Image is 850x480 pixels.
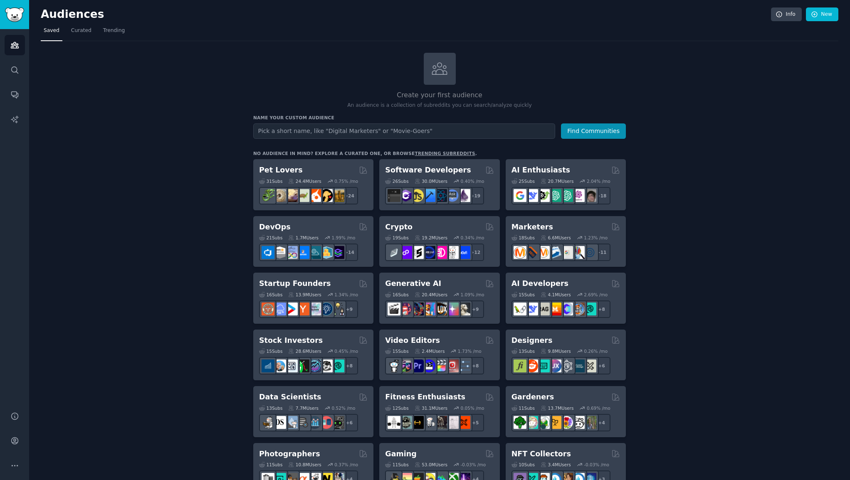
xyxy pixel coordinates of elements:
[297,246,309,259] img: DevOpsLinks
[385,449,416,459] h2: Gaming
[100,24,128,41] a: Trending
[388,189,400,202] img: software
[541,292,571,298] div: 4.1M Users
[385,292,408,298] div: 16 Sub s
[511,462,535,468] div: 10 Sub s
[411,246,424,259] img: ethstaker
[511,165,570,175] h2: AI Enthusiasts
[560,246,573,259] img: googleads
[537,303,550,315] img: Rag
[44,27,59,34] span: Saved
[259,178,282,184] div: 31 Sub s
[446,303,459,315] img: starryai
[331,416,344,429] img: data
[385,348,408,354] div: 15 Sub s
[446,416,459,429] img: physicaltherapy
[273,189,286,202] img: ballpython
[308,359,321,372] img: StocksAndTrading
[262,246,274,259] img: azuredevops
[297,416,309,429] img: dataengineering
[273,416,286,429] img: datascience
[584,292,608,298] div: 2.69 % /mo
[572,246,585,259] img: MarketingResearch
[415,151,475,156] a: trending subreddits
[467,244,484,261] div: + 12
[399,246,412,259] img: 0xPolygon
[399,303,412,315] img: dalle2
[511,449,571,459] h2: NFT Collectors
[253,150,477,156] div: No audience in mind? Explore a curated one, or browse .
[399,359,412,372] img: editors
[341,244,358,261] div: + 14
[399,189,412,202] img: csharp
[461,462,486,468] div: -0.03 % /mo
[537,246,550,259] img: AskMarketing
[259,449,320,459] h2: Photographers
[549,416,561,429] img: GardeningUK
[285,189,298,202] img: leopardgeckos
[511,335,553,346] h2: Designers
[806,7,838,22] a: New
[285,246,298,259] img: Docker_DevOps
[457,246,470,259] img: defi_
[572,303,585,315] img: llmops
[308,303,321,315] img: indiehackers
[320,246,333,259] img: aws_cdk
[68,24,94,41] a: Curated
[549,359,561,372] img: UXDesign
[593,187,610,204] div: + 18
[385,392,465,402] h2: Fitness Enthusiasts
[253,102,626,109] p: An audience is a collection of subreddits you can search/analyze quickly
[388,303,400,315] img: aivideo
[259,292,282,298] div: 16 Sub s
[411,303,424,315] img: deepdream
[537,359,550,372] img: UI_Design
[572,189,585,202] img: OpenAIDev
[399,416,412,429] img: GymMotivation
[41,8,771,21] h2: Audiences
[583,303,596,315] img: AIDevelopersSociety
[385,462,408,468] div: 11 Sub s
[259,278,331,289] h2: Startup Founders
[5,7,24,22] img: GummySearch logo
[341,187,358,204] div: + 24
[385,335,440,346] h2: Video Editors
[262,303,274,315] img: EntrepreneurRideAlong
[385,405,408,411] div: 12 Sub s
[259,335,323,346] h2: Stock Investors
[584,235,608,241] div: 1.23 % /mo
[525,359,538,372] img: logodesign
[415,348,445,354] div: 2.4M Users
[341,414,358,431] div: + 6
[446,189,459,202] img: AskComputerScience
[561,123,626,139] button: Find Communities
[411,359,424,372] img: premiere
[71,27,91,34] span: Curated
[259,392,321,402] h2: Data Scientists
[320,416,333,429] img: datasets
[41,24,62,41] a: Saved
[511,392,554,402] h2: Gardeners
[511,178,535,184] div: 25 Sub s
[511,222,553,232] h2: Marketers
[308,189,321,202] img: cockatiel
[461,405,484,411] div: 0.05 % /mo
[587,405,610,411] div: 0.69 % /mo
[262,416,274,429] img: MachineLearning
[593,244,610,261] div: + 11
[308,416,321,429] img: analytics
[332,405,356,411] div: 0.52 % /mo
[593,357,610,374] div: + 6
[273,246,286,259] img: AWS_Certified_Experts
[560,416,573,429] img: flowers
[423,416,435,429] img: weightroom
[285,416,298,429] img: statistics
[331,359,344,372] img: technicalanalysis
[385,165,471,175] h2: Software Developers
[411,416,424,429] img: workout
[415,178,447,184] div: 30.0M Users
[457,416,470,429] img: personaltraining
[334,292,358,298] div: 1.34 % /mo
[467,414,484,431] div: + 5
[434,189,447,202] img: reactnative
